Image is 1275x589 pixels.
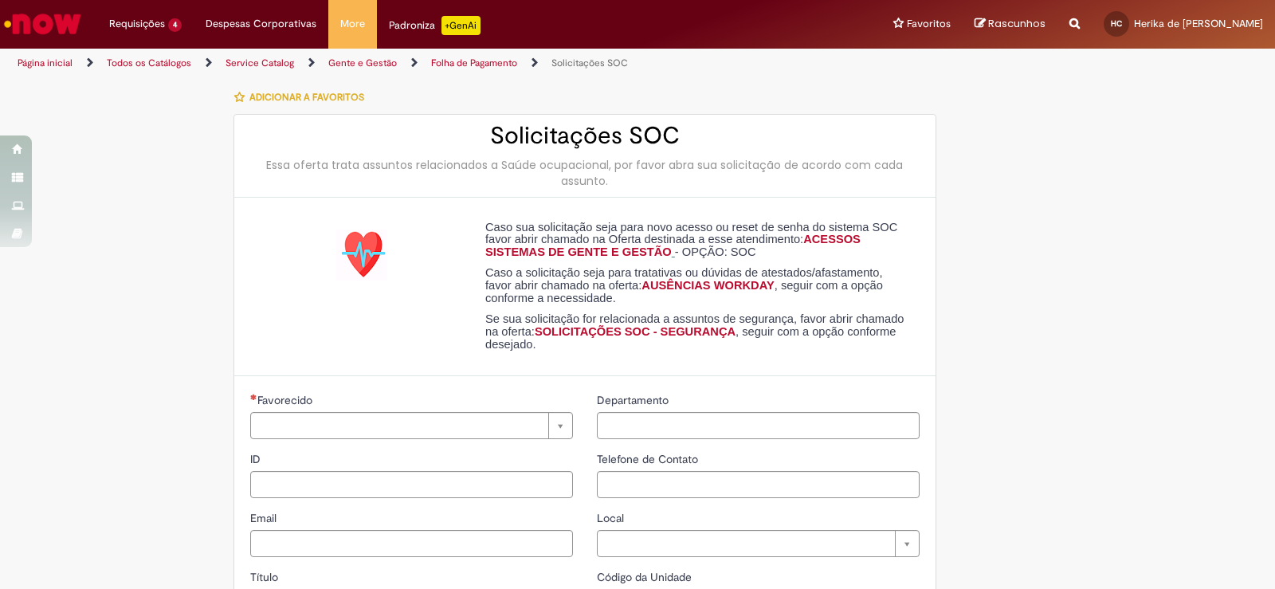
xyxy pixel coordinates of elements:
[597,412,920,439] input: Departamento
[336,230,387,281] img: Solicitações SOC
[206,16,316,32] span: Despesas Corporativas
[257,393,316,407] span: Necessários - Favorecido
[233,80,373,114] button: Adicionar a Favoritos
[328,57,397,69] a: Gente e Gestão
[431,57,517,69] a: Folha de Pagamento
[250,530,573,557] input: Email
[1134,17,1263,30] span: Herika de [PERSON_NAME]
[250,511,280,525] span: Email
[975,17,1045,32] a: Rascunhos
[597,452,701,466] span: Telefone de Contato
[641,279,774,292] a: AUSÊNCIAS WORKDAY
[485,267,908,304] p: Caso a solicitação seja para tratativas ou dúvidas de atestados/afastamento, favor abrir chamado ...
[249,91,364,104] span: Adicionar a Favoritos
[597,393,672,407] span: Departamento
[485,222,908,259] p: Caso sua solicitação seja para novo acesso ou reset de senha do sistema SOC favor abrir chamado n...
[441,16,481,35] p: +GenAi
[250,157,920,189] div: Essa oferta trata assuntos relacionados a Saúde ocupacional, por favor abra sua solicitação de ac...
[109,16,165,32] span: Requisições
[12,49,838,78] ul: Trilhas de página
[485,233,861,258] a: ACESSOS SISTEMAS DE GENTE E GESTÃO
[988,16,1045,31] span: Rascunhos
[551,57,628,69] a: Solicitações SOC
[389,16,481,35] div: Padroniza
[597,471,920,498] input: Telefone de Contato
[168,18,182,32] span: 4
[485,313,908,351] p: Se sua solicitação for relacionada a assuntos de segurança, favor abrir chamado na oferta: , segu...
[597,511,627,525] span: Local
[250,412,573,439] a: Limpar campo Favorecido
[1111,18,1122,29] span: HC
[2,8,84,40] img: ServiceNow
[535,325,736,338] a: SOLICITAÇÕES SOC - SEGURANÇA
[250,123,920,149] h2: Solicitações SOC
[250,570,281,584] span: Título
[250,452,264,466] span: ID
[340,16,365,32] span: More
[597,530,920,557] a: Limpar campo Local
[907,16,951,32] span: Favoritos
[250,394,257,400] span: Necessários
[18,57,73,69] a: Página inicial
[250,471,573,498] input: ID
[597,570,695,584] span: Código da Unidade
[226,57,294,69] a: Service Catalog
[107,57,191,69] a: Todos os Catálogos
